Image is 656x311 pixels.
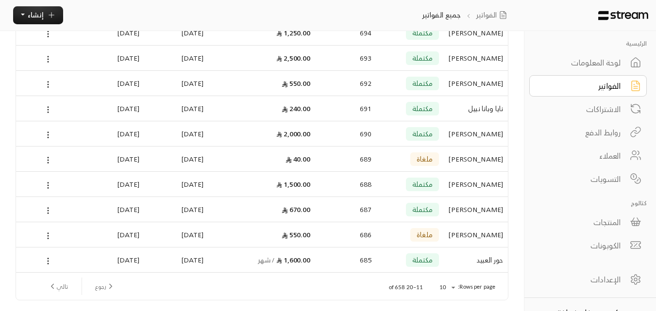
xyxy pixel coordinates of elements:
div: [PERSON_NAME] [449,172,503,196]
div: 240.00 [214,96,311,121]
button: previous page [91,278,119,295]
div: [DATE] [149,121,203,146]
div: 691 [323,96,372,121]
span: ملغاة [417,155,433,163]
div: 550.00 [214,71,311,96]
div: [DATE] [85,96,139,121]
span: مكتملة [412,130,433,137]
div: الاشتراكات [542,103,621,115]
div: 686 [323,222,372,247]
div: [DATE] [85,121,139,146]
div: [DATE] [149,197,203,222]
div: [PERSON_NAME] [449,121,503,146]
a: الإعدادات [529,269,647,290]
div: [DATE] [149,147,203,171]
div: [DATE] [85,172,139,196]
div: [DATE] [85,197,139,222]
div: [DATE] [85,20,139,45]
div: روابط الدفع [542,127,621,138]
div: [PERSON_NAME] [449,20,503,45]
div: 688 [323,172,372,196]
div: حور العبيد [449,247,503,272]
div: 689 [323,147,372,171]
p: الرئيسية [529,39,647,48]
div: [DATE] [85,222,139,247]
p: 11–20 of 658 [389,283,423,291]
div: [DATE] [149,247,203,272]
div: 693 [323,46,372,70]
span: مكتملة [412,206,433,213]
div: [DATE] [85,46,139,70]
div: 40.00 [214,147,311,171]
button: next page [44,278,72,295]
a: الاشتراكات [529,98,647,120]
div: الفواتير [542,80,621,92]
div: 1,500.00 [214,172,311,196]
span: مكتملة [412,80,433,87]
div: [DATE] [85,71,139,96]
div: 690 [323,121,372,146]
div: 687 [323,197,372,222]
div: التسويات [542,173,621,185]
div: 550.00 [214,222,311,247]
a: روابط الدفع [529,122,647,143]
div: 1,250.00 [214,20,311,45]
div: 685 [323,247,372,272]
div: 694 [323,20,372,45]
div: [DATE] [149,20,203,45]
div: 1,600.00 [214,247,311,272]
a: المنتجات [529,212,647,233]
span: ملغاة [417,231,433,238]
span: مكتملة [412,29,433,36]
div: [DATE] [149,222,203,247]
div: 692 [323,71,372,96]
div: 670.00 [214,197,311,222]
a: لوحة المعلومات [529,52,647,73]
a: العملاء [529,145,647,166]
img: Logo [598,11,648,20]
p: جميع الفواتير [422,10,461,20]
span: مكتملة [412,54,433,62]
div: لوحة المعلومات [542,57,621,68]
div: [DATE] [85,247,139,272]
div: 2,500.00 [214,46,311,70]
a: الفواتير [476,10,511,20]
a: الفواتير [529,75,647,97]
div: [PERSON_NAME] [449,197,503,222]
span: مكتملة [412,180,433,188]
span: مكتملة [412,105,433,112]
span: مكتملة [412,256,433,263]
span: / شهر [258,254,275,266]
div: [DATE] [149,96,203,121]
p: كتالوج [529,198,647,208]
div: [PERSON_NAME] [449,222,503,247]
div: 10 [435,281,458,294]
div: [DATE] [149,46,203,70]
div: المنتجات [542,216,621,228]
div: [DATE] [149,172,203,196]
div: 2,000.00 [214,121,311,146]
div: [PERSON_NAME] [449,71,503,96]
div: الكوبونات [542,240,621,251]
div: [PERSON_NAME] [449,46,503,70]
button: إنشاء [13,6,63,24]
p: Rows per page: [458,283,495,291]
span: إنشاء [28,9,44,21]
a: الكوبونات [529,235,647,256]
a: التسويات [529,168,647,190]
div: الإعدادات [542,274,621,285]
div: العملاء [542,150,621,162]
div: نايا وبانا نبيل [449,96,503,121]
div: [DATE] [85,147,139,171]
div: [DATE] [149,71,203,96]
div: [PERSON_NAME] [449,147,503,171]
nav: breadcrumb [417,10,515,20]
